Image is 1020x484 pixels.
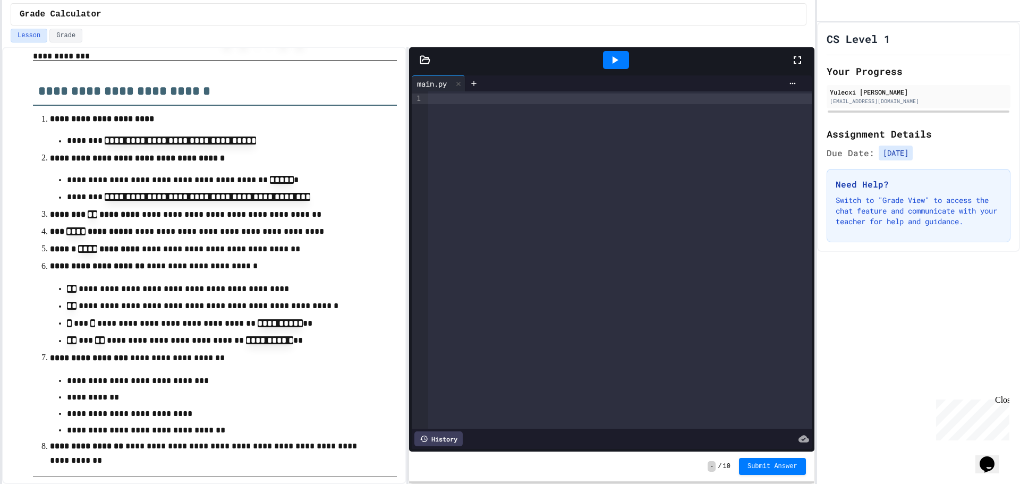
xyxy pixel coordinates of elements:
[879,146,913,160] span: [DATE]
[827,126,1010,141] h2: Assignment Details
[975,441,1009,473] iframe: chat widget
[718,462,721,471] span: /
[747,462,797,471] span: Submit Answer
[827,147,874,159] span: Due Date:
[4,4,73,67] div: Chat with us now!Close
[932,395,1009,440] iframe: chat widget
[412,94,422,104] div: 1
[20,8,101,21] span: Grade Calculator
[739,458,806,475] button: Submit Answer
[827,64,1010,79] h2: Your Progress
[708,461,716,472] span: -
[830,97,1007,105] div: [EMAIL_ADDRESS][DOMAIN_NAME]
[836,195,1001,227] p: Switch to "Grade View" to access the chat feature and communicate with your teacher for help and ...
[414,431,463,446] div: History
[827,31,890,46] h1: CS Level 1
[412,78,452,89] div: main.py
[830,87,1007,97] div: Yulecxi [PERSON_NAME]
[412,75,465,91] div: main.py
[836,178,1001,191] h3: Need Help?
[723,462,730,471] span: 10
[11,29,47,43] button: Lesson
[49,29,82,43] button: Grade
